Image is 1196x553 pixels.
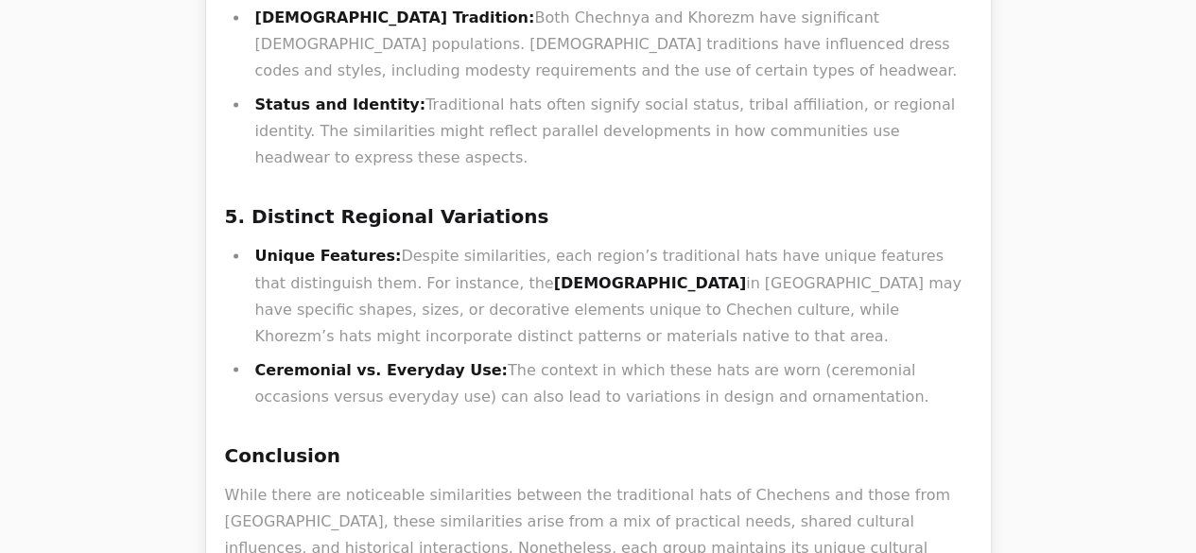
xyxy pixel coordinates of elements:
li: Both Chechnya and Khorezm have significant [DEMOGRAPHIC_DATA] populations. [DEMOGRAPHIC_DATA] tra... [250,5,972,84]
strong: Ceremonial vs. Everyday Use: [255,360,508,378]
strong: Conclusion [225,443,340,466]
strong: Unique Features: [255,247,402,265]
li: Despite similarities, each region’s traditional hats have unique features that distinguish them. ... [250,243,972,349]
li: The context in which these hats are worn (ceremonial occasions versus everyday use) can also lead... [250,356,972,409]
li: Traditional hats often signify social status, tribal affiliation, or regional identity. The simil... [250,92,972,171]
strong: [DEMOGRAPHIC_DATA] Tradition: [255,9,535,26]
strong: 5. Distinct Regional Variations [225,205,549,228]
strong: [DEMOGRAPHIC_DATA] [554,273,746,291]
strong: Status and Identity: [255,95,426,113]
